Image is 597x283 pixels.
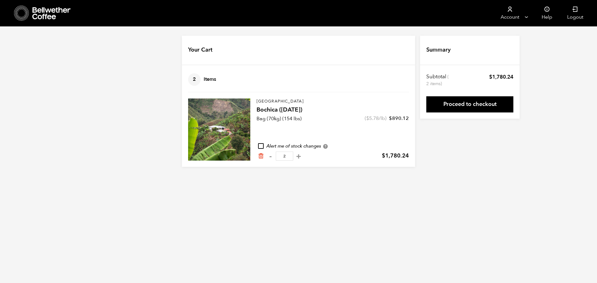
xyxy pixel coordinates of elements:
[389,115,392,122] span: $
[389,115,409,122] bdi: 890.12
[489,73,513,80] bdi: 1,780.24
[426,46,451,54] h4: Summary
[365,115,386,122] span: ( /lb)
[257,143,409,150] div: Alert me of stock changes
[188,46,212,54] h4: Your Cart
[276,152,293,161] input: Qty
[266,153,274,159] button: -
[257,98,409,105] p: [GEOGRAPHIC_DATA]
[489,73,492,80] span: $
[382,152,385,160] span: $
[295,153,303,159] button: +
[257,115,302,122] p: Bag (70kg) (154 lbs)
[258,153,264,159] a: Remove from cart
[366,115,369,122] span: $
[382,152,409,160] bdi: 1,780.24
[257,106,409,114] h4: Bochica ([DATE])
[188,73,216,86] h4: Items
[188,73,201,86] span: 2
[426,96,513,112] a: Proceed to checkout
[366,115,379,122] bdi: 5.78
[426,73,450,87] th: Subtotal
